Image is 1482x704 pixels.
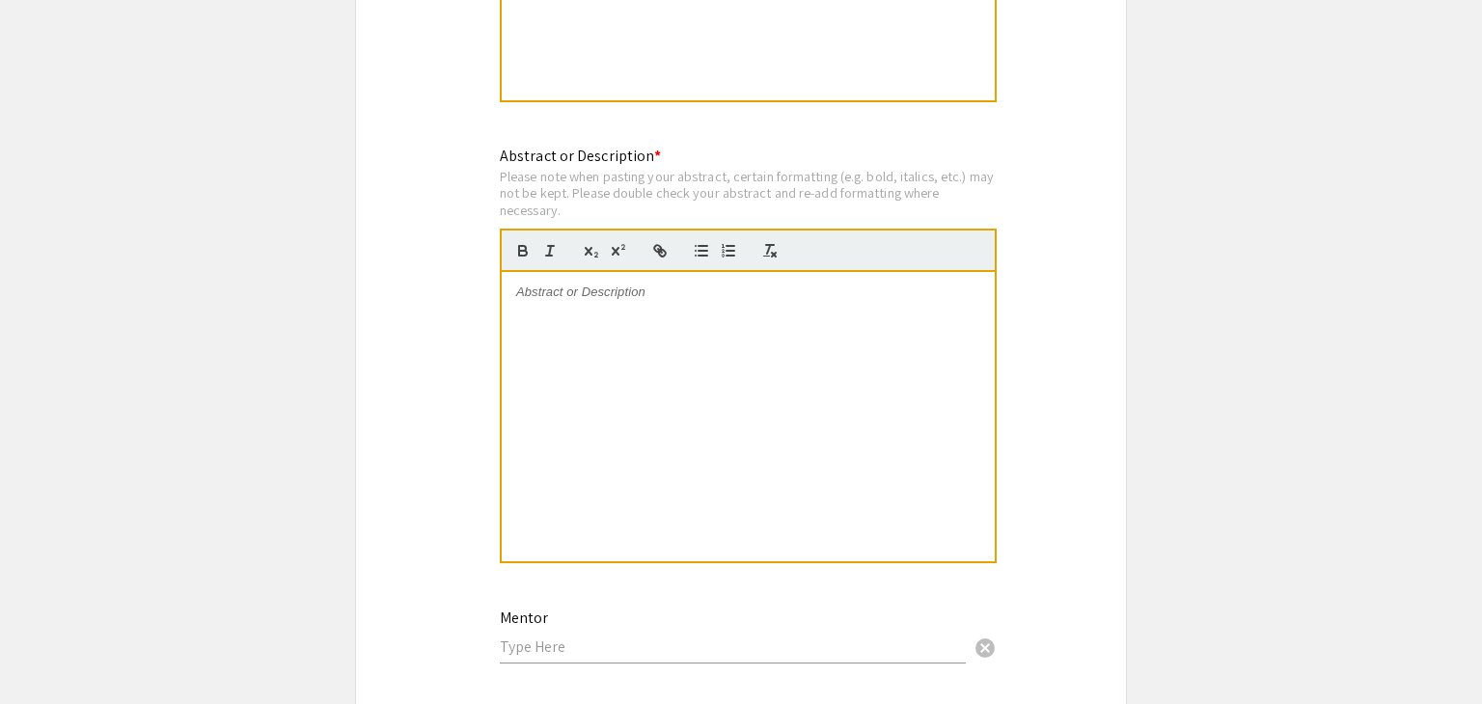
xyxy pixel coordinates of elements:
span: cancel [974,636,997,660]
mat-label: Abstract or Description [500,146,661,166]
iframe: Chat [14,617,82,690]
input: Type Here [500,636,966,657]
mat-label: Mentor [500,608,548,628]
div: Please note when pasting your abstract, certain formatting (e.g. bold, italics, etc.) may not be ... [500,168,997,219]
button: Clear [966,627,1004,665]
